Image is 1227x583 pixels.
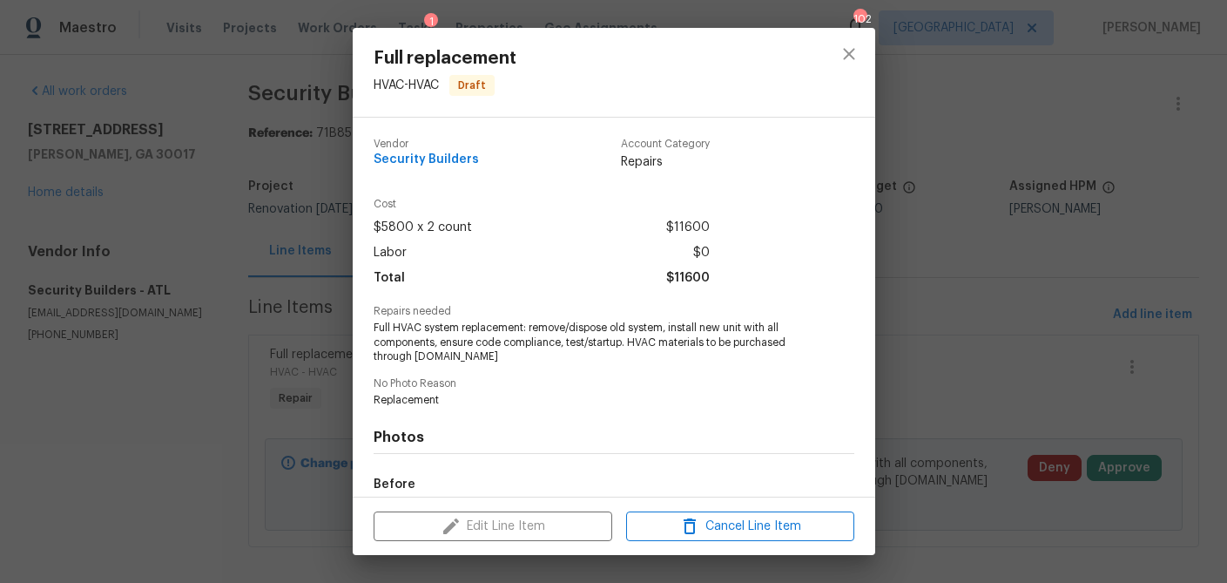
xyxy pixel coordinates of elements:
[631,516,849,538] span: Cancel Line Item
[693,241,710,266] span: $0
[828,33,870,75] button: close
[374,266,405,291] span: Total
[374,139,479,150] span: Vendor
[374,306,854,317] span: Repairs needed
[374,49,516,68] span: Full replacement
[621,139,710,150] span: Account Category
[374,429,854,446] h4: Photos
[374,378,854,390] span: No Photo Reason
[374,199,710,210] span: Cost
[374,79,439,92] span: HVAC - HVAC
[374,241,407,266] span: Labor
[424,13,438,31] div: 1
[666,266,710,291] span: $11600
[621,153,710,171] span: Repairs
[853,10,866,28] div: 102
[666,215,710,241] span: $11600
[374,153,479,166] span: Security Builders
[374,215,472,241] span: $5800 x 2 count
[374,478,415,491] h5: Before
[626,512,854,542] button: Cancel Line Item
[374,321,806,364] span: Full HVAC system replacement: remove/dispose old system, install new unit with all components, en...
[451,77,493,94] span: Draft
[374,393,806,408] span: Replacement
